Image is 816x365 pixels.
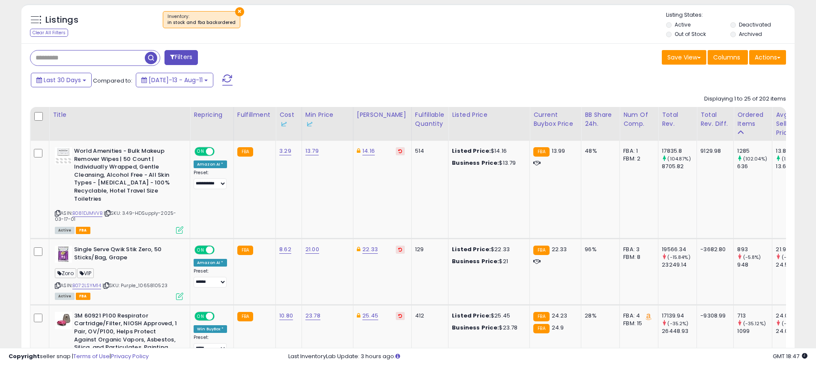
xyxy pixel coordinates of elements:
[279,312,293,320] a: 10.80
[76,227,90,234] span: FBA
[195,148,206,155] span: ON
[776,261,810,269] div: 24.52
[279,119,298,128] div: Some or all of the values in this column are provided from Inventory Lab.
[279,245,291,254] a: 8.62
[739,30,762,38] label: Archived
[585,312,613,320] div: 28%
[662,327,696,335] div: 26448.93
[662,110,693,128] div: Total Rev.
[452,323,499,332] b: Business Price:
[45,14,78,26] h5: Listings
[452,312,523,320] div: $25.45
[533,312,549,321] small: FBA
[737,147,772,155] div: 1285
[111,352,149,360] a: Privacy Policy
[782,155,799,162] small: (1.39%)
[623,253,652,261] div: FBM: 8
[415,147,442,155] div: 514
[237,246,253,255] small: FBA
[55,312,72,329] img: 31X5kNFGnwL._SL40_.jpg
[357,110,408,119] div: [PERSON_NAME]
[305,312,320,320] a: 23.78
[237,312,253,321] small: FBA
[552,147,565,155] span: 13.99
[662,246,696,253] div: 19566.34
[415,246,442,253] div: 129
[700,312,727,320] div: -9308.99
[737,163,772,170] div: 636
[533,246,549,255] small: FBA
[749,50,786,65] button: Actions
[533,110,577,128] div: Current Buybox Price
[662,147,696,155] div: 17835.8
[452,258,523,265] div: $21
[55,293,75,300] span: All listings currently available for purchase on Amazon
[55,147,183,233] div: ASIN:
[237,147,253,157] small: FBA
[415,110,445,128] div: Fulfillable Quantity
[93,77,132,85] span: Compared to:
[737,110,768,128] div: Ordered Items
[623,246,652,253] div: FBA: 3
[452,147,491,155] b: Listed Price:
[194,259,227,267] div: Amazon AI *
[279,120,288,128] img: InventoryLab Logo
[194,335,227,354] div: Preset:
[9,353,149,361] div: seller snap | |
[194,268,227,288] div: Preset:
[776,327,810,335] div: 24.07
[737,312,772,320] div: 713
[700,147,727,155] div: 9129.98
[55,227,75,234] span: All listings currently available for purchase on Amazon
[743,254,761,261] small: (-5.8%)
[452,159,499,167] b: Business Price:
[279,147,291,155] a: 3.29
[194,325,227,333] div: Win BuyBox *
[708,50,748,65] button: Columns
[55,268,76,278] span: Zoro
[585,110,616,128] div: BB Share 24h.
[194,110,230,119] div: Repricing
[662,312,696,320] div: 17139.94
[662,50,706,65] button: Save View
[55,246,72,263] img: 41AeyaK1ByL._SL40_.jpg
[55,246,183,299] div: ASIN:
[235,7,244,16] button: ×
[782,254,805,261] small: (-10.64%)
[776,110,807,137] div: Avg Selling Price
[213,148,227,155] span: OFF
[623,312,652,320] div: FBA: 4
[288,353,807,361] div: Last InventoryLab Update: 3 hours ago.
[713,53,740,62] span: Columns
[305,119,350,128] div: Some or all of the values in this column are provided from Inventory Lab.
[533,147,549,157] small: FBA
[279,110,298,128] div: Cost
[623,147,652,155] div: FBA: 1
[782,320,802,327] small: (-0.12%)
[700,246,727,253] div: -3682.80
[776,312,810,320] div: 24.04
[743,155,767,162] small: (102.04%)
[776,163,810,170] div: 13.69
[213,246,227,254] span: OFF
[72,210,102,217] a: B081DJMVVB
[662,261,696,269] div: 23249.14
[44,76,81,84] span: Last 30 Days
[776,246,810,253] div: 21.91
[452,245,491,253] b: Listed Price:
[623,155,652,163] div: FBM: 2
[167,20,236,26] div: in stock and fba backordered
[585,147,613,155] div: 48%
[667,254,690,261] small: (-15.84%)
[149,76,203,84] span: [DATE]-13 - Aug-11
[362,245,378,254] a: 22.33
[72,282,101,289] a: B072LSYM14
[623,320,652,327] div: FBM: 15
[76,293,90,300] span: FBA
[662,163,696,170] div: 8705.82
[552,312,568,320] span: 24.23
[415,312,442,320] div: 412
[195,246,206,254] span: ON
[623,110,655,128] div: Num of Comp.
[305,245,319,254] a: 21.00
